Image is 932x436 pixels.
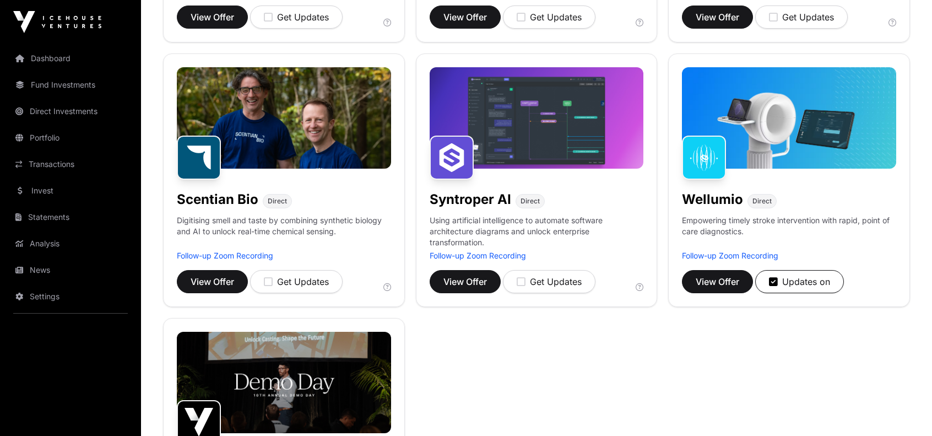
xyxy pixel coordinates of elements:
[443,10,487,24] span: View Offer
[430,191,511,208] h1: Syntroper AI
[9,46,132,71] a: Dashboard
[9,126,132,150] a: Portfolio
[769,10,834,24] div: Get Updates
[9,205,132,229] a: Statements
[682,67,896,169] img: Wellumio_Cover-Image.jpg
[177,136,221,180] img: Scentian Bio
[177,6,248,29] button: View Offer
[177,251,273,260] a: Follow-up Zoom Recording
[682,136,726,180] img: Wellumio
[696,275,739,288] span: View Offer
[443,275,487,288] span: View Offer
[430,67,644,169] img: Syntroper_Cover-Image.jpg
[268,197,287,206] span: Direct
[250,6,343,29] button: Get Updates
[9,152,132,176] a: Transactions
[682,251,778,260] a: Follow-up Zoom Recording
[755,6,848,29] button: Get Updates
[517,275,582,288] div: Get Updates
[696,10,739,24] span: View Offer
[177,270,248,293] button: View Offer
[9,284,132,309] a: Settings
[177,215,391,250] p: Digitising smell and taste by combining synthetic biology and AI to unlock real-time chemical sen...
[250,270,343,293] button: Get Updates
[9,179,132,203] a: Invest
[191,275,234,288] span: View Offer
[264,275,329,288] div: Get Updates
[13,11,101,33] img: Icehouse Ventures Logo
[430,251,526,260] a: Follow-up Zoom Recording
[755,270,844,293] button: Updates on
[503,6,595,29] button: Get Updates
[503,270,595,293] button: Get Updates
[177,67,391,169] img: image-1600x800-%2813%29.jpg
[682,191,743,208] h1: Wellumio
[877,383,932,436] iframe: Chat Widget
[9,258,132,282] a: News
[682,215,896,250] p: Empowering timely stroke intervention with rapid, point of care diagnostics.
[682,270,753,293] button: View Offer
[430,270,501,293] button: View Offer
[682,6,753,29] button: View Offer
[521,197,540,206] span: Direct
[517,10,582,24] div: Get Updates
[191,10,234,24] span: View Offer
[264,10,329,24] div: Get Updates
[9,99,132,123] a: Direct Investments
[430,136,474,180] img: Syntroper AI
[430,215,644,250] p: Using artificial intelligence to automate software architecture diagrams and unlock enterprise tr...
[9,232,132,256] a: Analysis
[769,275,830,288] div: Updates on
[9,73,132,97] a: Fund Investments
[430,6,501,29] button: View Offer
[752,197,772,206] span: Direct
[177,191,258,208] h1: Scentian Bio
[177,332,391,433] img: Demo-Day_Cover-Image.jpg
